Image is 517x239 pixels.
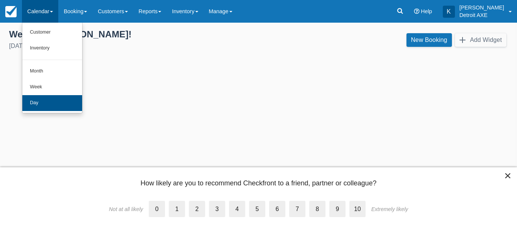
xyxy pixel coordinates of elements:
label: 1 [169,201,185,217]
div: How likely are you to recommend Checkfront to a friend, partner or colleague? [11,179,506,192]
p: Detroit AXE [459,11,504,19]
label: 7 [289,201,305,217]
img: checkfront-main-nav-mini-logo.png [5,6,17,17]
label: 9 [329,201,346,217]
label: 3 [209,201,225,217]
div: Extremely likely [371,206,408,212]
a: Week [22,79,82,95]
label: 10 [349,201,366,217]
span: Help [421,8,432,14]
button: Close [504,170,511,182]
div: Not at all likely [109,206,143,212]
label: 6 [269,201,285,217]
a: Month [22,63,82,79]
label: 5 [249,201,265,217]
label: 2 [189,201,205,217]
a: Customer [22,25,82,40]
a: Inventory [22,40,82,56]
label: 8 [309,201,325,217]
ul: Calendar [22,23,83,113]
div: K [443,6,455,18]
div: Welcome , [PERSON_NAME] ! [9,29,252,40]
label: 4 [229,201,245,217]
i: Help [414,9,419,14]
div: [DATE] [9,42,252,51]
a: Day [22,95,82,111]
label: 0 [149,201,165,217]
p: [PERSON_NAME] [459,4,504,11]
